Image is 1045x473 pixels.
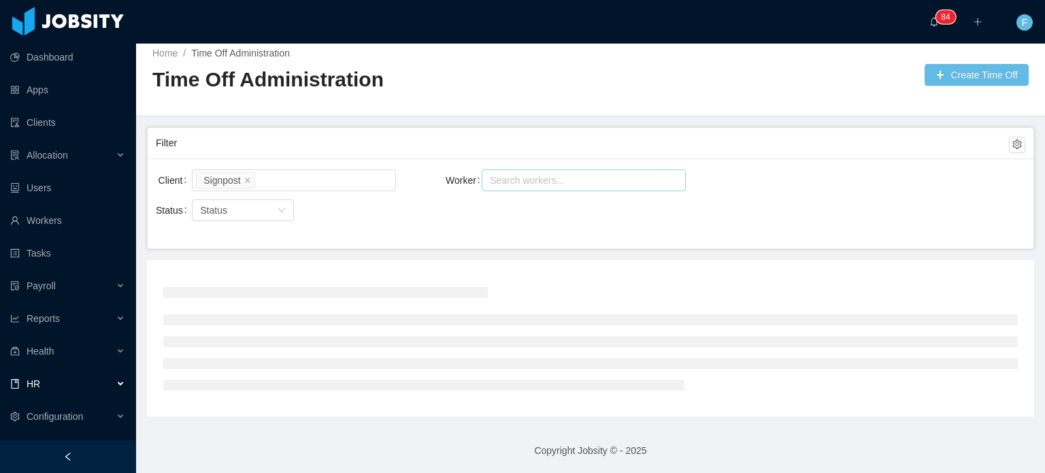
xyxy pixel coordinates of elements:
[941,10,946,24] p: 8
[10,207,125,234] a: icon: userWorkers
[10,412,20,421] i: icon: setting
[10,379,20,389] i: icon: book
[27,378,40,389] span: HR
[925,64,1029,86] button: icon: plusCreate Time Off
[203,173,240,188] div: Signpost
[27,313,60,324] span: Reports
[159,175,193,186] label: Client
[486,172,493,189] input: Worker
[278,206,286,216] i: icon: down
[10,314,20,323] i: icon: line-chart
[946,10,950,24] p: 4
[10,174,125,201] a: icon: robotUsers
[490,174,665,187] div: Search workers...
[27,346,54,357] span: Health
[10,240,125,267] a: icon: profileTasks
[152,66,591,94] h2: Time Off Administration
[10,150,20,160] i: icon: solution
[258,172,265,189] input: Client
[196,172,254,189] li: Signpost
[10,44,125,71] a: icon: pie-chartDashboard
[152,48,178,59] a: Home
[10,281,20,291] i: icon: file-protect
[200,205,227,216] span: Status
[156,205,193,216] label: Status
[156,131,1009,156] div: Filter
[10,76,125,103] a: icon: appstoreApps
[27,280,56,291] span: Payroll
[446,175,486,186] label: Worker
[27,150,68,161] span: Allocation
[244,176,251,184] i: icon: close
[929,17,939,27] i: icon: bell
[27,411,83,422] span: Configuration
[1022,14,1028,31] span: F
[973,17,982,27] i: icon: plus
[1009,137,1025,153] button: icon: setting
[191,48,290,59] a: Time Off Administration
[10,346,20,356] i: icon: medicine-box
[935,10,955,24] sup: 84
[183,48,186,59] span: /
[10,109,125,136] a: icon: auditClients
